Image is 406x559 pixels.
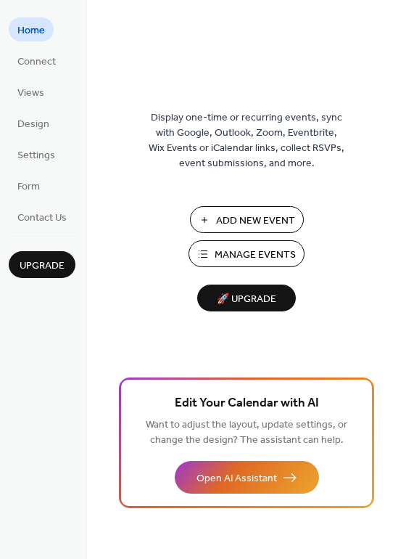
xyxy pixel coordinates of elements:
[215,248,296,263] span: Manage Events
[196,471,277,486] span: Open AI Assistant
[9,205,75,229] a: Contact Us
[175,393,319,414] span: Edit Your Calendar with AI
[9,142,64,166] a: Settings
[197,285,296,311] button: 🚀 Upgrade
[9,111,58,135] a: Design
[9,251,75,278] button: Upgrade
[17,148,55,163] span: Settings
[9,80,53,104] a: Views
[9,17,54,41] a: Home
[20,258,65,274] span: Upgrade
[17,86,44,101] span: Views
[190,206,304,233] button: Add New Event
[206,290,287,309] span: 🚀 Upgrade
[17,211,67,226] span: Contact Us
[188,240,304,267] button: Manage Events
[9,49,65,73] a: Connect
[17,117,49,132] span: Design
[149,110,344,171] span: Display one-time or recurring events, sync with Google, Outlook, Zoom, Eventbrite, Wix Events or ...
[17,23,45,38] span: Home
[146,415,347,450] span: Want to adjust the layout, update settings, or change the design? The assistant can help.
[17,54,56,70] span: Connect
[9,174,49,197] a: Form
[216,213,295,229] span: Add New Event
[17,179,40,195] span: Form
[175,461,319,494] button: Open AI Assistant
